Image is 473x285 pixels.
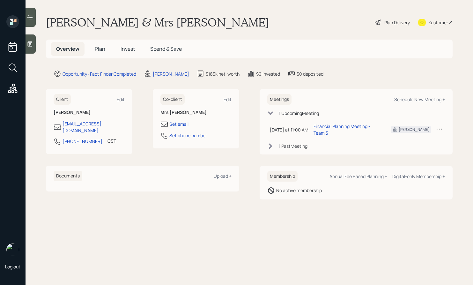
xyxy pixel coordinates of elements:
h6: Mrs [PERSON_NAME] [160,110,232,115]
div: Annual Fee Based Planning + [329,173,387,179]
div: Set phone number [169,132,207,139]
img: aleksandra-headshot.png [6,243,19,256]
div: $0 invested [256,71,280,77]
div: [PERSON_NAME] [153,71,189,77]
h6: Meetings [267,94,292,105]
div: CST [107,138,116,144]
div: $165k net-worth [206,71,240,77]
h6: Co-client [160,94,185,105]
div: Plan Delivery [384,19,410,26]
div: [EMAIL_ADDRESS][DOMAIN_NAME] [63,120,125,134]
span: Plan [95,45,105,52]
div: Schedule New Meeting + [394,96,445,102]
div: [PHONE_NUMBER] [63,138,102,145]
div: Opportunity · Fact Finder Completed [63,71,136,77]
div: 1 Upcoming Meeting [279,110,319,116]
h6: Documents [54,171,82,181]
div: $0 deposited [297,71,323,77]
span: Spend & Save [150,45,182,52]
div: Upload + [214,173,232,179]
div: Edit [117,96,125,102]
div: Digital-only Membership + [392,173,445,179]
div: Set email [169,121,188,127]
h6: Client [54,94,71,105]
div: Edit [224,96,232,102]
div: No active membership [276,187,322,194]
div: [PERSON_NAME] [399,127,430,132]
h1: [PERSON_NAME] & Mrs [PERSON_NAME] [46,15,269,29]
span: Overview [56,45,79,52]
h6: [PERSON_NAME] [54,110,125,115]
div: [DATE] at 11:00 AM [270,126,308,133]
div: 1 Past Meeting [279,143,307,149]
div: Log out [5,264,20,270]
h6: Membership [267,171,298,182]
div: Financial Planning Meeting - Team 3 [314,123,381,136]
span: Invest [121,45,135,52]
div: Kustomer [428,19,448,26]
